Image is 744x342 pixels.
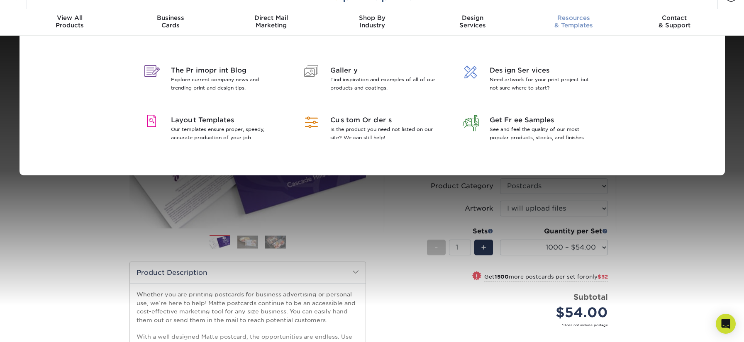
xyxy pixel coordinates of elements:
[523,14,624,29] div: & Templates
[299,105,446,155] a: Custom Orders Is the product you need not listed on our site? We can still help!
[20,14,120,22] span: View All
[139,56,286,105] a: The Primoprint Blog Explore current company news and trending print and design tips.
[20,9,120,36] a: View AllProducts
[299,56,446,105] a: Gallery Find inspiration and examples of all of our products and coatings.
[221,9,322,36] a: Direct MailMarketing
[171,125,278,142] p: Our templates ensure proper, speedy, accurate production of your job.
[330,125,438,142] p: Is the product you need not listed on our site? We can still help!
[171,115,278,125] span: Layout Templates
[458,105,605,155] a: Get Free Samples See and feel the quality of our most popular products, stocks, and finishes.
[523,9,624,36] a: Resources& Templates
[322,9,422,36] a: Shop ByIndustry
[458,56,605,105] a: Design Services Need artwork for your print project but not sure where to start?
[490,125,597,142] p: See and feel the quality of our most popular products, stocks, and finishes.
[490,65,597,75] span: Design Services
[523,14,624,22] span: Resources
[221,14,322,29] div: Marketing
[20,14,120,29] div: Products
[2,317,71,339] iframe: Google Customer Reviews
[171,75,278,92] p: Explore current company news and trending print and design tips.
[330,65,438,75] span: Gallery
[330,75,438,92] p: Find inspiration and examples of all of our products and coatings.
[120,9,221,36] a: BusinessCards
[422,14,523,29] div: Services
[322,14,422,29] div: Industry
[624,14,725,22] span: Contact
[322,14,422,22] span: Shop By
[422,14,523,22] span: Design
[139,105,286,155] a: Layout Templates Our templates ensure proper, speedy, accurate production of your job.
[624,9,725,36] a: Contact& Support
[398,323,608,327] small: *Does not include postage
[506,303,608,323] div: $54.00
[330,115,438,125] span: Custom Orders
[490,75,597,92] p: Need artwork for your print project but not sure where to start?
[171,65,278,75] span: The Primoprint Blog
[221,14,322,22] span: Direct Mail
[120,14,221,29] div: Cards
[624,14,725,29] div: & Support
[490,115,597,125] span: Get Free Samples
[716,314,736,334] div: Open Intercom Messenger
[120,14,221,22] span: Business
[422,9,523,36] a: DesignServices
